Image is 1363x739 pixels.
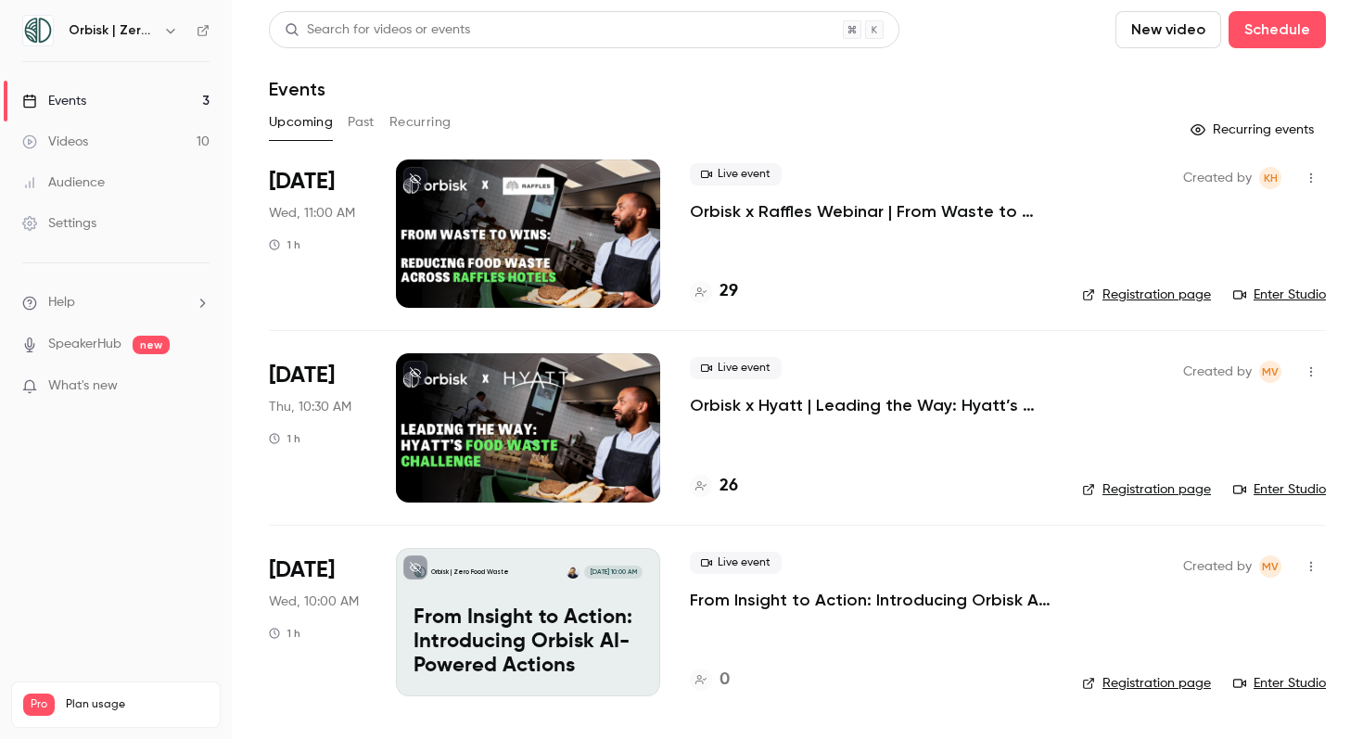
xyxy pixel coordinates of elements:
[1233,674,1326,693] a: Enter Studio
[187,378,210,395] iframe: Noticeable Trigger
[389,108,452,137] button: Recurring
[1262,555,1279,578] span: MV
[690,474,738,499] a: 26
[269,167,335,197] span: [DATE]
[22,133,88,151] div: Videos
[269,431,300,446] div: 1 h
[1233,480,1326,499] a: Enter Studio
[48,376,118,396] span: What's new
[690,163,782,185] span: Live event
[690,589,1052,611] a: From Insight to Action: Introducing Orbisk AI-Powered Actions
[66,697,209,712] span: Plan usage
[414,606,643,678] p: From Insight to Action: Introducing Orbisk AI-Powered Actions
[1259,555,1281,578] span: Mariniki Vasileiou
[269,626,300,641] div: 1 h
[584,566,642,579] span: [DATE] 10:00 AM
[269,108,333,137] button: Upcoming
[1183,167,1252,189] span: Created by
[22,293,210,312] li: help-dropdown-opener
[48,293,75,312] span: Help
[1082,480,1211,499] a: Registration page
[690,200,1052,223] a: Orbisk x Raffles Webinar | From Waste to Wins: Reducing Food Waste Across Raffles Hotels
[22,214,96,233] div: Settings
[1259,167,1281,189] span: Kristie Habraken
[269,592,359,611] span: Wed, 10:00 AM
[269,237,300,252] div: 1 h
[1264,167,1278,189] span: KH
[720,668,730,693] h4: 0
[22,173,105,192] div: Audience
[690,394,1052,416] a: Orbisk x Hyatt | Leading the Way: Hyatt’s Food Waste Challenge
[690,357,782,379] span: Live event
[133,336,170,354] span: new
[269,361,335,390] span: [DATE]
[690,552,782,574] span: Live event
[1262,361,1279,383] span: MV
[269,78,325,100] h1: Events
[1115,11,1221,48] button: New video
[348,108,375,137] button: Past
[269,398,351,416] span: Thu, 10:30 AM
[720,279,738,304] h4: 29
[1233,286,1326,304] a: Enter Studio
[285,20,470,40] div: Search for videos or events
[690,668,730,693] a: 0
[269,159,366,308] div: Oct 15 Wed, 11:00 AM (Europe/Amsterdam)
[269,548,366,696] div: Oct 29 Wed, 10:00 AM (Europe/Amsterdam)
[431,567,509,577] p: Orbisk | Zero Food Waste
[23,16,53,45] img: Orbisk | Zero Food Waste
[1183,555,1252,578] span: Created by
[269,555,335,585] span: [DATE]
[396,548,660,696] a: From Insight to Action: Introducing Orbisk AI-Powered ActionsOrbisk | Zero Food WasteStijn Brand[...
[567,566,580,579] img: Stijn Brand
[690,279,738,304] a: 29
[720,474,738,499] h4: 26
[1183,361,1252,383] span: Created by
[269,204,355,223] span: Wed, 11:00 AM
[1082,286,1211,304] a: Registration page
[1229,11,1326,48] button: Schedule
[1182,115,1326,145] button: Recurring events
[1082,674,1211,693] a: Registration page
[23,694,55,716] span: Pro
[22,92,86,110] div: Events
[1259,361,1281,383] span: Mariniki Vasileiou
[48,335,121,354] a: SpeakerHub
[69,21,156,40] h6: Orbisk | Zero Food Waste
[269,353,366,502] div: Oct 16 Thu, 10:30 AM (Europe/Amsterdam)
